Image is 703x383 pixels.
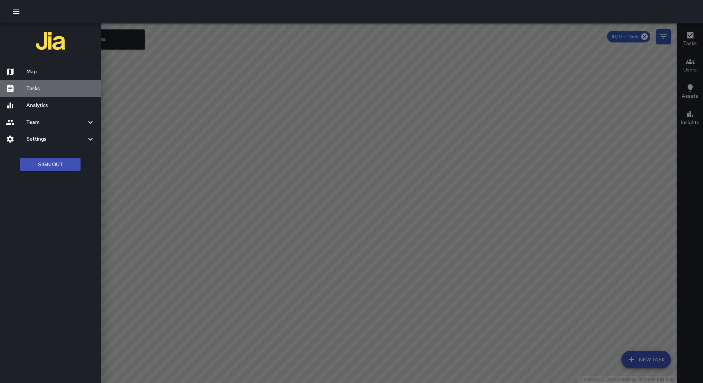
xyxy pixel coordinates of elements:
[26,135,86,143] h6: Settings
[20,158,81,171] button: Sign Out
[26,118,86,126] h6: Team
[26,101,95,109] h6: Analytics
[26,85,95,93] h6: Tasks
[26,68,95,76] h6: Map
[36,26,65,56] img: jia-logo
